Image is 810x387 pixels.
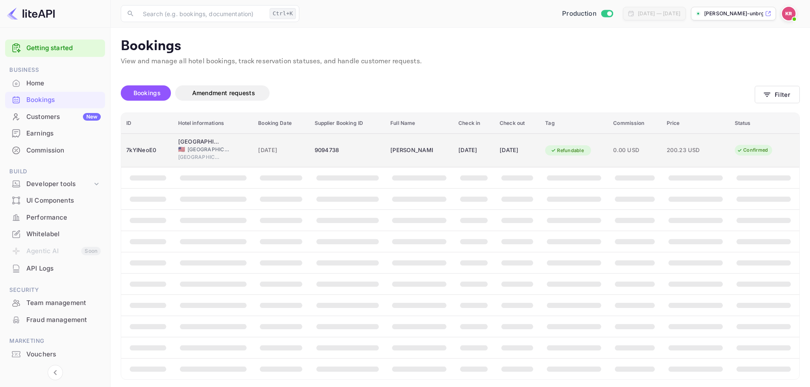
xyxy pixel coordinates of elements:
div: Commission [26,146,101,155]
span: Marketing [5,336,105,346]
div: [DATE] — [DATE] [638,10,680,17]
img: LiteAPI logo [7,7,55,20]
a: Getting started [26,43,101,53]
div: API Logs [5,260,105,277]
div: Fraud management [5,312,105,328]
th: ID [121,113,173,134]
th: Booking Date [253,113,309,134]
span: [DATE] [258,146,304,155]
a: Fraud management [5,312,105,328]
div: Whitelabel [5,226,105,243]
button: Collapse navigation [48,365,63,380]
div: Home [26,79,101,88]
th: Tag [540,113,608,134]
div: Malerie Possas [390,144,433,157]
div: New [83,113,101,121]
th: Price [662,113,730,134]
a: Team management [5,295,105,311]
div: Whitelabel [26,229,101,239]
span: Business [5,65,105,75]
div: Customers [26,112,101,122]
div: Earnings [5,125,105,142]
div: UI Components [5,192,105,209]
th: Supplier Booking ID [310,113,386,134]
div: [DATE] [458,144,489,157]
a: API Logs [5,260,105,276]
a: UI Components [5,192,105,208]
div: 9094738 [315,144,381,157]
a: Whitelabel [5,226,105,242]
div: Bookings [26,95,101,105]
th: Hotel informations [173,113,253,134]
div: Performance [26,213,101,223]
div: Vouchers [5,346,105,363]
a: CustomersNew [5,109,105,124]
div: API Logs [26,264,101,274]
th: Full Name [385,113,453,134]
th: Check in [453,113,495,134]
p: Bookings [121,38,800,55]
div: Getting started [5,40,105,57]
div: [DATE] [500,144,535,157]
div: Home [5,75,105,92]
a: Bookings [5,92,105,107]
input: Search (e.g. bookings, documentation) [138,5,266,22]
span: 200.23 USD [667,146,709,155]
div: Fort Lauderdale Marriott Harbor Beach Resort & Spa [178,138,221,146]
span: United States of America [178,147,185,152]
a: Commission [5,142,105,158]
div: account-settings tabs [121,85,755,101]
a: Home [5,75,105,91]
a: Vouchers [5,346,105,362]
div: Developer tools [26,179,92,189]
p: View and manage all hotel bookings, track reservation statuses, and handle customer requests. [121,56,800,67]
span: Amendment requests [192,89,255,96]
p: [PERSON_NAME]-unbrg.[PERSON_NAME]... [704,10,763,17]
span: Bookings [134,89,161,96]
div: UI Components [26,196,101,206]
div: Commission [5,142,105,159]
div: Team management [5,295,105,311]
div: Fraud management [26,315,101,325]
div: Vouchers [26,350,101,359]
span: [GEOGRAPHIC_DATA] [188,146,230,153]
a: Earnings [5,125,105,141]
div: 7kYlNeoE0 [126,144,168,157]
span: Production [562,9,597,19]
div: Developer tools [5,177,105,192]
th: Check out [495,113,540,134]
div: Confirmed [731,145,773,155]
div: Performance [5,209,105,226]
th: Status [730,113,799,134]
div: Team management [26,298,101,308]
a: Performance [5,209,105,225]
table: booking table [121,113,799,380]
div: Switch to Sandbox mode [559,9,616,19]
div: Earnings [26,129,101,138]
span: 0.00 USD [613,146,657,155]
th: Commission [608,113,662,134]
div: Ctrl+K [270,8,296,19]
span: Security [5,285,105,295]
img: Kobus Roux [782,7,796,20]
span: Build [5,167,105,176]
span: [GEOGRAPHIC_DATA] [178,153,221,161]
div: Refundable [545,145,589,156]
button: Filter [755,86,800,103]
